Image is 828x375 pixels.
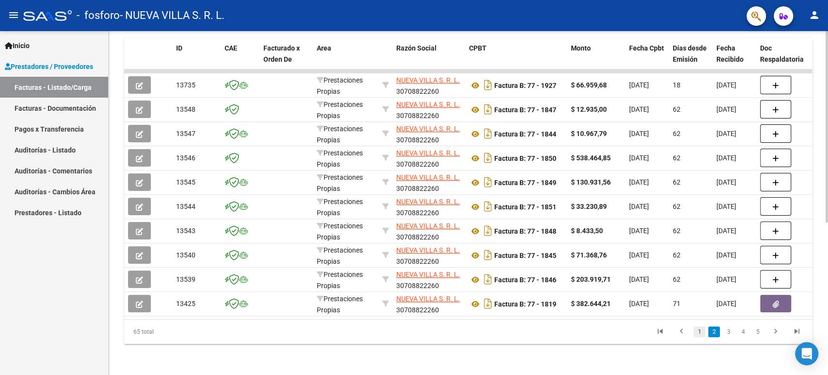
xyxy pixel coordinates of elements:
li: page 3 [721,324,736,340]
li: page 1 [692,324,707,340]
div: 65 total [124,320,260,344]
strong: $ 66.959,68 [571,81,607,89]
datatable-header-cell: ID [172,38,221,81]
a: 5 [752,326,763,337]
span: Prestaciones Propias [317,149,363,168]
span: NUEVA VILLA S. R. L. [396,271,460,278]
span: NUEVA VILLA S. R. L. [396,76,460,84]
datatable-header-cell: Area [313,38,378,81]
span: [DATE] [629,251,649,259]
div: 30708822260 [396,172,461,192]
span: 13540 [176,251,195,259]
span: Prestaciones Propias [317,173,363,192]
strong: Factura B: 77 - 1849 [494,179,556,187]
a: go to first page [651,326,669,337]
div: 30708822260 [396,293,461,314]
a: 2 [708,326,720,337]
i: Descargar documento [482,296,494,311]
a: 1 [694,326,705,337]
strong: Factura B: 77 - 1846 [494,276,556,284]
strong: $ 203.919,71 [571,275,611,283]
span: 62 [673,130,681,137]
span: [DATE] [629,275,649,283]
span: 13425 [176,300,195,307]
span: [DATE] [716,227,736,235]
span: Días desde Emisión [673,44,707,63]
datatable-header-cell: Razón Social [392,38,465,81]
span: [DATE] [716,275,736,283]
span: 13546 [176,154,195,162]
span: 62 [673,178,681,186]
span: NUEVA VILLA S. R. L. [396,246,460,254]
div: 30708822260 [396,221,461,241]
span: 13545 [176,178,195,186]
datatable-header-cell: Doc Respaldatoria [756,38,814,81]
a: go to previous page [672,326,691,337]
span: ID [176,44,182,52]
strong: Factura B: 77 - 1927 [494,82,556,89]
span: 13735 [176,81,195,89]
span: 62 [673,203,681,210]
span: Prestaciones Propias [317,271,363,290]
span: Inicio [5,40,30,51]
i: Descargar documento [482,247,494,263]
span: Monto [571,44,591,52]
span: [DATE] [716,300,736,307]
span: [DATE] [629,154,649,162]
strong: Factura B: 77 - 1851 [494,203,556,211]
strong: $ 382.644,21 [571,300,611,307]
strong: $ 71.368,76 [571,251,607,259]
span: 62 [673,154,681,162]
strong: $ 8.433,50 [571,227,603,235]
span: 62 [673,227,681,235]
div: 30708822260 [396,269,461,290]
i: Descargar documento [482,126,494,141]
span: [DATE] [716,81,736,89]
strong: $ 33.230,89 [571,203,607,210]
span: CPBT [469,44,487,52]
span: [DATE] [629,300,649,307]
span: [DATE] [629,227,649,235]
span: [DATE] [716,105,736,113]
span: [DATE] [716,178,736,186]
li: page 5 [750,324,765,340]
span: [DATE] [716,203,736,210]
span: Prestaciones Propias [317,295,363,314]
i: Descargar documento [482,199,494,214]
span: Area [317,44,331,52]
span: 13543 [176,227,195,235]
span: 13548 [176,105,195,113]
datatable-header-cell: Fecha Recibido [713,38,756,81]
span: Prestadores / Proveedores [5,61,93,72]
i: Descargar documento [482,272,494,287]
span: Prestaciones Propias [317,198,363,217]
span: Prestaciones Propias [317,101,363,119]
datatable-header-cell: CPBT [465,38,567,81]
strong: $ 10.967,79 [571,130,607,137]
span: NUEVA VILLA S. R. L. [396,101,460,108]
span: Doc Respaldatoria [760,44,804,63]
div: 30708822260 [396,123,461,144]
span: NUEVA VILLA S. R. L. [396,173,460,181]
span: Fecha Cpbt [629,44,664,52]
strong: Factura B: 77 - 1819 [494,300,556,308]
i: Descargar documento [482,174,494,190]
span: NUEVA VILLA S. R. L. [396,222,460,230]
span: 13547 [176,130,195,137]
strong: $ 12.935,00 [571,105,607,113]
a: 3 [723,326,734,337]
i: Descargar documento [482,102,494,117]
datatable-header-cell: Monto [567,38,625,81]
span: [DATE] [716,251,736,259]
strong: Factura B: 77 - 1847 [494,106,556,114]
li: page 4 [736,324,750,340]
datatable-header-cell: CAE [221,38,260,81]
span: Prestaciones Propias [317,125,363,144]
span: [DATE] [716,154,736,162]
div: 30708822260 [396,196,461,217]
span: 13544 [176,203,195,210]
i: Descargar documento [482,223,494,239]
div: 30708822260 [396,99,461,119]
strong: $ 130.931,56 [571,178,611,186]
i: Descargar documento [482,150,494,166]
